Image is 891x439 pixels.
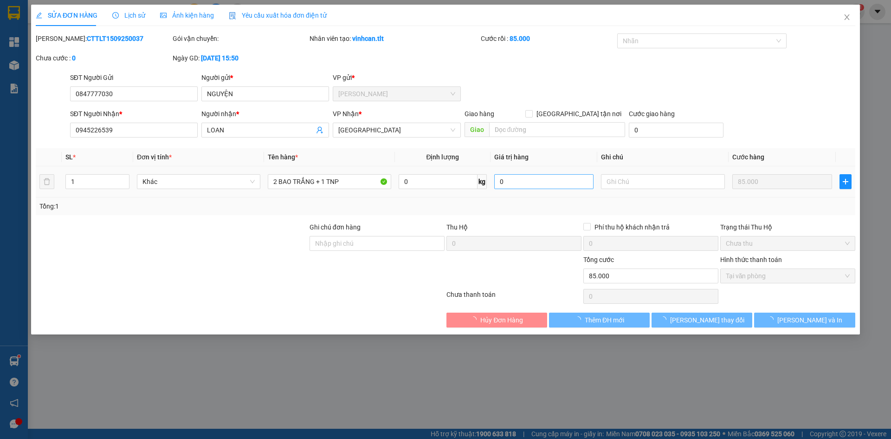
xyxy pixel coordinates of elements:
[652,313,752,328] button: [PERSON_NAME] thay đổi
[629,123,723,138] input: Cước giao hàng
[36,12,97,19] span: SỬA ĐƠN HÀNG
[755,313,855,328] button: [PERSON_NAME] và In
[112,12,119,19] span: clock-circle
[670,315,744,325] span: [PERSON_NAME] thay đổi
[585,315,624,325] span: Thêm ĐH mới
[583,256,614,263] span: Tổng cước
[598,148,729,166] th: Ghi chú
[201,54,239,62] b: [DATE] 15:50
[201,109,329,119] div: Người nhận
[339,123,455,137] span: Sài Gòn
[339,87,455,101] span: Cao Tốc
[446,223,468,231] span: Thu Hộ
[36,12,42,19] span: edit
[445,289,582,306] div: Chưa thanh toán
[87,35,143,42] b: CTTLT1509250037
[352,35,384,42] b: vinhcan.tlt
[834,5,860,31] button: Close
[489,122,625,137] input: Dọc đường
[843,13,851,21] span: close
[478,174,487,189] span: kg
[268,153,298,161] span: Tên hàng
[36,53,171,63] div: Chưa cước :
[629,110,675,118] label: Cước giao hàng
[36,33,171,44] div: [PERSON_NAME]:
[426,153,459,161] span: Định lượng
[481,315,523,325] span: Hủy Đơn Hàng
[720,222,855,232] div: Trạng thái Thu Hộ
[720,256,782,263] label: Hình thức thanh toán
[481,33,616,44] div: Cước rồi :
[591,222,673,232] span: Phí thu hộ khách nhận trả
[726,269,850,283] span: Tại văn phòng
[732,174,832,189] input: 0
[471,316,481,323] span: loading
[465,110,494,118] span: Giao hàng
[160,12,167,19] span: picture
[229,12,327,19] span: Yêu cầu xuất hóa đơn điện tử
[142,175,255,189] span: Khác
[229,12,236,20] img: icon
[840,178,851,185] span: plus
[310,33,479,44] div: Nhân viên tạo:
[173,33,308,44] div: Gói vận chuyển:
[70,109,198,119] div: SĐT Người Nhận
[333,110,359,118] span: VP Nhận
[601,174,725,189] input: Ghi Chú
[777,315,842,325] span: [PERSON_NAME] và In
[39,201,344,211] div: Tổng: 1
[839,174,852,189] button: plus
[70,72,198,83] div: SĐT Người Gửi
[43,44,169,60] text: CTTLT1509250037
[310,236,445,251] input: Ghi chú đơn hàng
[767,316,777,323] span: loading
[72,54,76,62] b: 0
[333,72,461,83] div: VP gửi
[310,223,361,231] label: Ghi chú đơn hàng
[112,12,145,19] span: Lịch sử
[39,174,54,189] button: delete
[268,174,391,189] input: VD: Bàn, Ghế
[446,313,547,328] button: Hủy Đơn Hàng
[533,109,625,119] span: [GEOGRAPHIC_DATA] tận nơi
[575,316,585,323] span: loading
[137,153,172,161] span: Đơn vị tính
[65,153,73,161] span: SL
[5,66,207,91] div: [PERSON_NAME]
[465,122,489,137] span: Giao
[510,35,530,42] b: 85.000
[160,12,214,19] span: Ảnh kiện hàng
[316,126,324,134] span: user-add
[726,236,850,250] span: Chưa thu
[732,153,764,161] span: Cước hàng
[660,316,670,323] span: loading
[173,53,308,63] div: Ngày GD:
[201,72,329,83] div: Người gửi
[549,313,650,328] button: Thêm ĐH mới
[494,153,529,161] span: Giá trị hàng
